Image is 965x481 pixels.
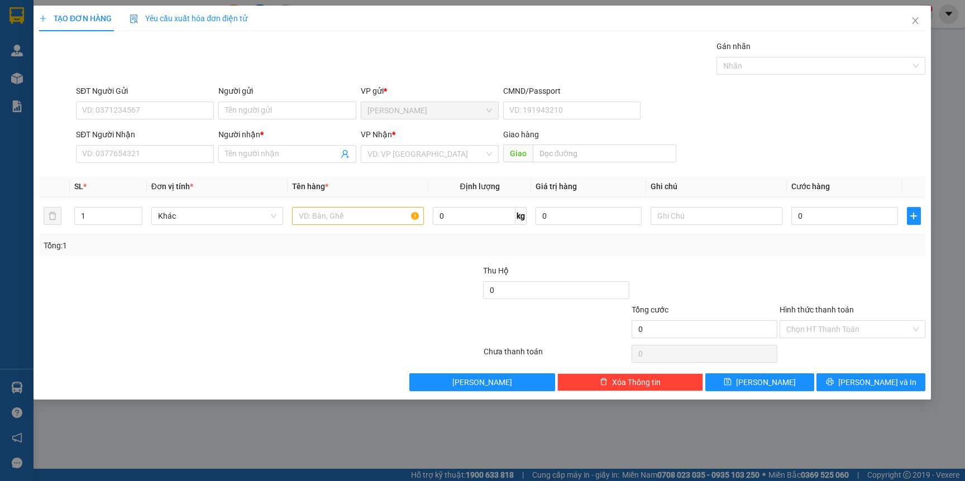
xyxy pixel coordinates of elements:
span: Đơn vị tính [151,182,193,191]
span: [PERSON_NAME] [737,376,796,388]
span: TẠO ĐƠN HÀNG [39,14,112,23]
span: Giá trị hàng [536,182,577,191]
button: printer[PERSON_NAME] và In [817,373,926,391]
span: Định lượng [460,182,500,191]
button: delete [44,207,61,225]
span: save [724,378,732,387]
span: delete [600,378,608,387]
button: deleteXóa Thông tin [558,373,704,391]
button: plus [907,207,921,225]
th: Ghi chú [647,176,787,198]
span: printer [826,378,834,387]
img: icon [130,15,139,23]
span: Giao hàng [503,130,539,139]
span: user-add [341,150,350,158]
span: Tên hàng [292,182,328,191]
label: Gán nhãn [716,42,751,51]
span: Phạm Ngũ Lão [367,102,492,119]
button: [PERSON_NAME] [409,373,555,391]
span: Xóa Thông tin [613,376,661,388]
span: SL [75,182,84,191]
span: Khác [158,208,276,224]
div: VP gửi [361,85,499,97]
span: plus [39,15,47,22]
input: VD: Bàn, Ghế [292,207,424,225]
span: kg [515,207,527,225]
span: [PERSON_NAME] và In [838,376,916,388]
input: Dọc đường [533,145,676,162]
span: VP Nhận [361,130,392,139]
button: save[PERSON_NAME] [706,373,815,391]
span: Cước hàng [792,182,830,191]
span: Giao [503,145,533,162]
div: Chưa thanh toán [482,345,630,365]
span: Yêu cầu xuất hóa đơn điện tử [130,14,248,23]
span: close [911,16,920,25]
input: Ghi Chú [651,207,783,225]
span: Tổng cước [632,305,668,314]
span: plus [907,211,920,220]
input: 0 [536,207,642,225]
span: Thu Hộ [484,266,509,275]
div: SĐT Người Gửi [77,85,214,97]
label: Hình thức thanh toán [780,305,854,314]
div: Tổng: 1 [44,239,372,252]
div: SĐT Người Nhận [77,128,214,141]
div: Người gửi [219,85,357,97]
button: Close [900,6,931,37]
div: Người nhận [219,128,357,141]
div: CMND/Passport [503,85,641,97]
span: [PERSON_NAME] [453,376,513,388]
